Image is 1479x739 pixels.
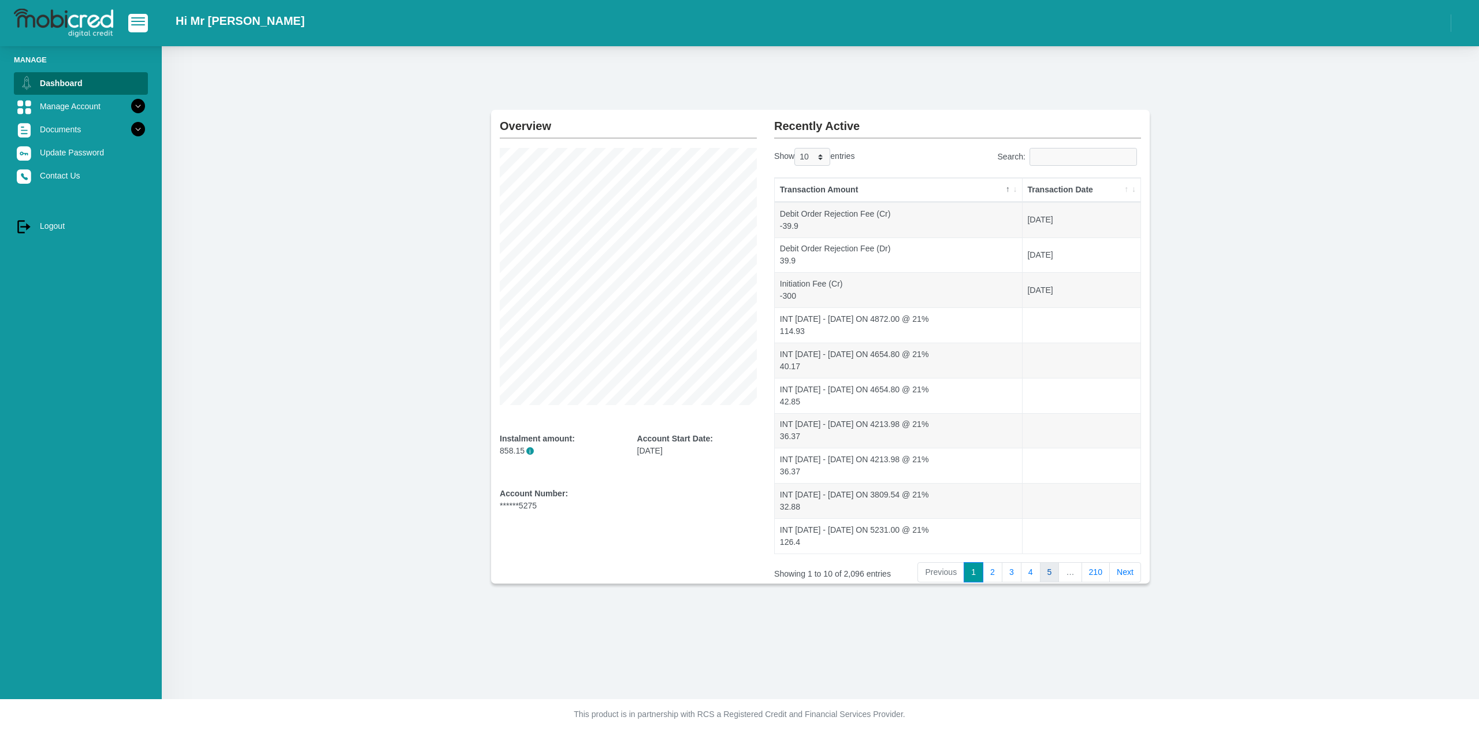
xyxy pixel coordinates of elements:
[1030,148,1137,166] input: Search:
[500,434,575,443] b: Instalment amount:
[1023,202,1140,237] td: [DATE]
[1040,562,1060,583] a: 5
[1023,272,1140,307] td: [DATE]
[14,118,148,140] a: Documents
[775,448,1023,483] td: INT [DATE] - [DATE] ON 4213.98 @ 21% 36.37
[774,110,1141,133] h2: Recently Active
[1021,562,1040,583] a: 4
[775,518,1023,554] td: INT [DATE] - [DATE] ON 5231.00 @ 21% 126.4
[1023,237,1140,273] td: [DATE]
[775,272,1023,307] td: Initiation Fee (Cr) -300
[526,447,534,455] span: i
[14,165,148,187] a: Contact Us
[775,343,1023,378] td: INT [DATE] - [DATE] ON 4654.80 @ 21% 40.17
[1082,562,1110,583] a: 210
[14,54,148,65] li: Manage
[775,237,1023,273] td: Debit Order Rejection Fee (Dr) 39.9
[964,562,983,583] a: 1
[500,110,757,133] h2: Overview
[637,434,713,443] b: Account Start Date:
[775,307,1023,343] td: INT [DATE] - [DATE] ON 4872.00 @ 21% 114.93
[794,148,830,166] select: Showentries
[1109,562,1141,583] a: Next
[637,433,757,457] div: [DATE]
[14,72,148,94] a: Dashboard
[775,483,1023,518] td: INT [DATE] - [DATE] ON 3809.54 @ 21% 32.88
[14,95,148,117] a: Manage Account
[775,202,1023,237] td: Debit Order Rejection Fee (Cr) -39.9
[500,445,620,457] p: 858.15
[774,148,854,166] label: Show entries
[176,14,304,28] h2: Hi Mr [PERSON_NAME]
[1002,562,1021,583] a: 3
[775,178,1023,202] th: Transaction Amount: activate to sort column descending
[774,561,917,580] div: Showing 1 to 10 of 2,096 entries
[775,413,1023,448] td: INT [DATE] - [DATE] ON 4213.98 @ 21% 36.37
[997,148,1141,166] label: Search:
[983,562,1002,583] a: 2
[500,489,568,498] b: Account Number:
[14,142,148,164] a: Update Password
[419,708,1060,721] p: This product is in partnership with RCS a Registered Credit and Financial Services Provider.
[14,9,113,38] img: logo-mobicred.svg
[1023,178,1140,202] th: Transaction Date: activate to sort column ascending
[14,215,148,237] a: Logout
[775,378,1023,413] td: INT [DATE] - [DATE] ON 4654.80 @ 21% 42.85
